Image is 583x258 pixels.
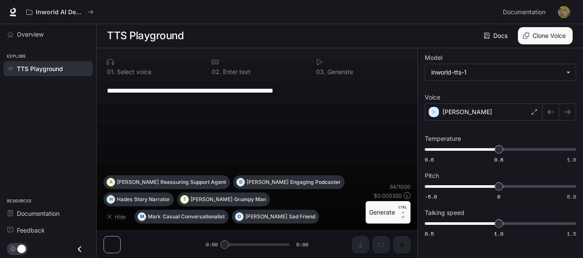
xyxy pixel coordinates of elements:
button: GenerateCTRL +⏎ [366,201,411,224]
button: Close drawer [70,240,89,258]
p: Hades [117,197,132,202]
button: MMarkCasual Conversationalist [135,210,229,224]
div: D [237,175,244,189]
p: Enter text [221,69,251,75]
button: All workspaces [22,3,97,21]
p: 0 2 . [212,69,221,75]
span: 5.0 [567,193,576,200]
button: HHadesStory Narrator [103,193,174,206]
span: 0.8 [494,156,503,163]
p: Reassuring Support Agent [160,180,226,185]
span: Feedback [17,226,45,235]
span: 1.0 [494,230,503,237]
span: 0.6 [425,156,434,163]
p: [PERSON_NAME] [117,180,159,185]
span: Dark mode toggle [17,244,26,253]
p: Talking speed [425,210,464,216]
p: 0 3 . [316,69,326,75]
p: Model [425,55,442,61]
p: [PERSON_NAME] [247,180,288,185]
p: 0 1 . [107,69,115,75]
img: User avatar [558,6,570,18]
p: Generate [326,69,353,75]
a: Documentation [499,3,552,21]
p: [PERSON_NAME] [442,108,492,116]
button: A[PERSON_NAME]Reassuring Support Agent [103,175,230,189]
p: [PERSON_NAME] [191,197,232,202]
span: Overview [17,30,44,39]
span: 0.5 [425,230,434,237]
span: 1.0 [567,156,576,163]
button: T[PERSON_NAME]Grumpy Man [177,193,270,206]
p: Voice [425,94,440,100]
div: inworld-tts-1 [425,64,576,81]
a: Overview [3,27,93,42]
span: Documentation [503,7,545,18]
span: 1.5 [567,230,576,237]
h1: TTS Playground [107,27,184,44]
a: Feedback [3,223,93,238]
button: D[PERSON_NAME]Engaging Podcaster [233,175,345,189]
div: H [107,193,115,206]
p: Engaging Podcaster [290,180,341,185]
p: ⏎ [398,205,407,220]
p: Mark [148,214,161,219]
p: Pitch [425,173,439,179]
div: M [138,210,146,224]
p: Select voice [115,69,151,75]
p: [PERSON_NAME] [245,214,287,219]
p: Sad Friend [289,214,315,219]
span: Documentation [17,209,60,218]
button: Hide [103,210,131,224]
a: Documentation [3,206,93,221]
div: T [181,193,188,206]
span: 0 [497,193,500,200]
a: Docs [482,27,511,44]
a: TTS Playground [3,61,93,76]
div: A [107,175,115,189]
p: Casual Conversationalist [163,214,225,219]
p: Story Narrator [134,197,170,202]
p: Inworld AI Demos [36,9,84,16]
span: TTS Playground [17,64,63,73]
div: inworld-tts-1 [431,68,562,77]
p: CTRL + [398,205,407,215]
div: O [235,210,243,224]
span: -5.0 [425,193,437,200]
p: Temperature [425,136,461,142]
button: User avatar [555,3,573,21]
p: Grumpy Man [234,197,266,202]
button: Clone Voice [518,27,573,44]
button: O[PERSON_NAME]Sad Friend [232,210,319,224]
